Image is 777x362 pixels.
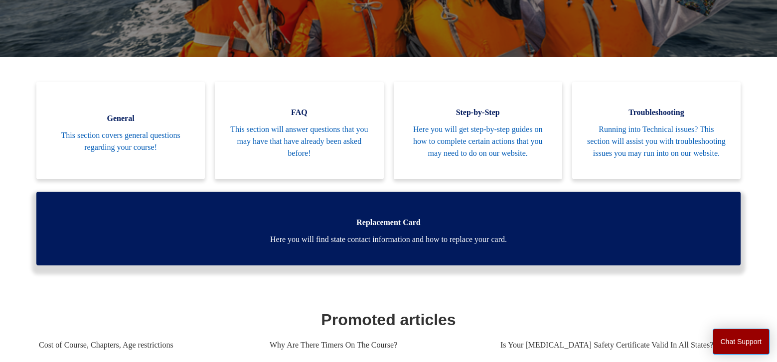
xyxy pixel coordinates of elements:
a: Cost of Course, Chapters, Age restrictions [39,332,255,359]
a: Is Your [MEDICAL_DATA] Safety Certificate Valid In All States? [500,332,731,359]
a: Why Are There Timers On The Course? [270,332,485,359]
a: Step-by-Step Here you will get step-by-step guides on how to complete certain actions that you ma... [394,82,562,179]
a: General This section covers general questions regarding your course! [36,82,205,179]
a: FAQ This section will answer questions that you may have that have already been asked before! [215,82,383,179]
span: Replacement Card [51,217,726,229]
a: Troubleshooting Running into Technical issues? This section will assist you with troubleshooting ... [572,82,741,179]
span: Troubleshooting [587,107,726,119]
span: Here you will find state contact information and how to replace your card. [51,234,726,245]
span: This section covers general questions regarding your course! [51,129,190,153]
span: General [51,113,190,124]
span: Running into Technical issues? This section will assist you with troubleshooting issues you may r... [587,123,726,159]
span: Here you will get step-by-step guides on how to complete certain actions that you may need to do ... [409,123,547,159]
span: Step-by-Step [409,107,547,119]
span: This section will answer questions that you may have that have already been asked before! [230,123,368,159]
h1: Promoted articles [39,308,738,332]
span: FAQ [230,107,368,119]
a: Replacement Card Here you will find state contact information and how to replace your card. [36,192,741,265]
button: Chat Support [713,329,770,355]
